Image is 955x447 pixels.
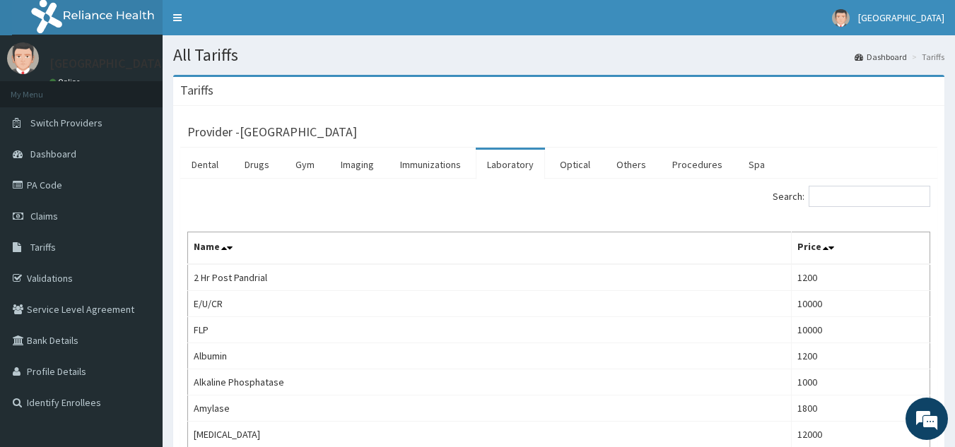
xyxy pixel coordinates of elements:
td: Amylase [188,395,792,422]
a: Others [605,150,657,179]
h3: Provider - [GEOGRAPHIC_DATA] [187,126,357,138]
h3: Tariffs [180,84,213,97]
a: Gym [284,150,326,179]
img: User Image [7,42,39,74]
p: [GEOGRAPHIC_DATA] [49,57,166,70]
td: 10000 [792,317,930,343]
a: Immunizations [389,150,472,179]
td: 1800 [792,395,930,422]
td: FLP [188,317,792,343]
span: Claims [30,210,58,222]
a: Laboratory [476,150,545,179]
span: [GEOGRAPHIC_DATA] [858,11,944,24]
a: Dental [180,150,230,179]
td: Albumin [188,343,792,369]
td: 1000 [792,369,930,395]
a: Drugs [233,150,281,179]
span: Switch Providers [30,117,102,129]
td: 10000 [792,291,930,317]
a: Procedures [661,150,734,179]
td: E/U/CR [188,291,792,317]
th: Name [188,232,792,265]
h1: All Tariffs [173,46,944,64]
th: Price [792,232,930,265]
img: User Image [832,9,850,27]
label: Search: [773,186,930,207]
a: Spa [737,150,776,179]
a: Optical [549,150,602,179]
input: Search: [809,186,930,207]
span: Tariffs [30,241,56,254]
td: 1200 [792,264,930,291]
td: 1200 [792,343,930,369]
a: Imaging [329,150,385,179]
td: 2 Hr Post Pandrial [188,264,792,291]
li: Tariffs [908,51,944,63]
span: Dashboard [30,148,76,160]
a: Dashboard [855,51,907,63]
td: Alkaline Phosphatase [188,369,792,395]
a: Online [49,77,83,87]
